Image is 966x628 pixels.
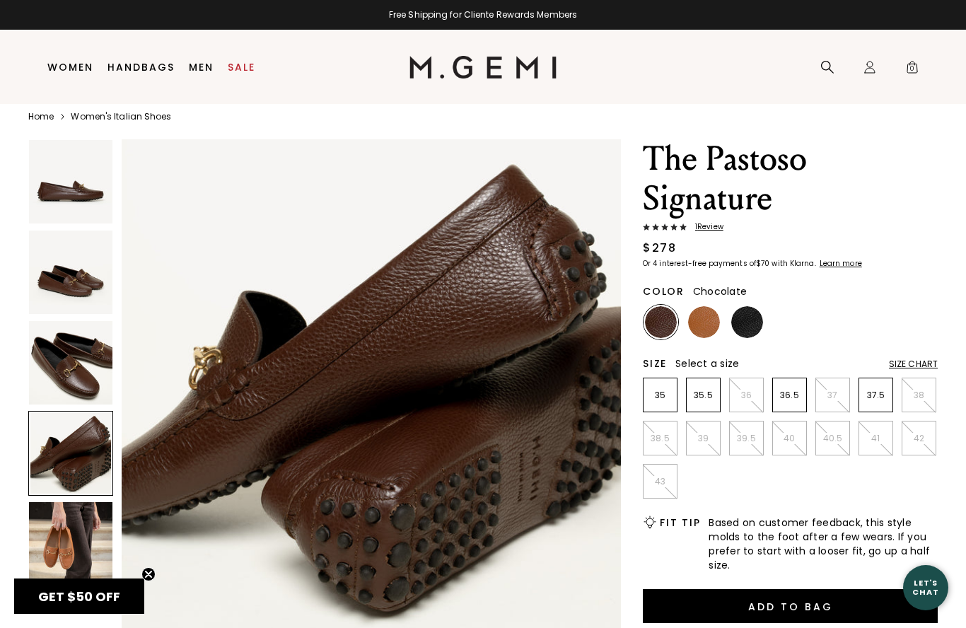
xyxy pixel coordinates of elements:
[687,390,720,401] p: 35.5
[773,433,806,444] p: 40
[730,433,763,444] p: 39.5
[643,240,676,257] div: $278
[902,433,936,444] p: 42
[71,111,171,122] a: Women's Italian Shoes
[47,62,93,73] a: Women
[643,258,756,269] klarna-placement-style-body: Or 4 interest-free payments of
[189,62,214,73] a: Men
[687,433,720,444] p: 39
[38,588,120,605] span: GET $50 OFF
[709,516,938,572] span: Based on customer feedback, this style molds to the foot after a few wears. If you prefer to star...
[643,589,938,623] button: Add to Bag
[675,356,739,371] span: Select a size
[905,63,919,77] span: 0
[902,390,936,401] p: 38
[643,358,667,369] h2: Size
[29,231,112,314] img: The Pastoso Signature
[643,286,685,297] h2: Color
[660,517,700,528] h2: Fit Tip
[773,390,806,401] p: 36.5
[228,62,255,73] a: Sale
[756,258,769,269] klarna-placement-style-amount: $70
[29,140,112,223] img: The Pastoso Signature
[643,223,938,234] a: 1Review
[645,306,677,338] img: Chocolate
[816,433,849,444] p: 40.5
[29,502,112,586] img: The Pastoso Signature
[889,359,938,370] div: Size Chart
[644,390,677,401] p: 35
[818,260,862,268] a: Learn more
[687,223,723,231] span: 1 Review
[772,258,817,269] klarna-placement-style-body: with Klarna
[14,578,144,614] div: GET $50 OFFClose teaser
[730,390,763,401] p: 36
[820,258,862,269] klarna-placement-style-cta: Learn more
[816,390,849,401] p: 37
[859,433,892,444] p: 41
[141,567,156,581] button: Close teaser
[409,56,557,78] img: M.Gemi
[731,306,763,338] img: Black
[688,306,720,338] img: Tan
[644,476,677,487] p: 43
[693,284,747,298] span: Chocolate
[29,321,112,405] img: The Pastoso Signature
[859,390,892,401] p: 37.5
[28,111,54,122] a: Home
[644,433,677,444] p: 38.5
[903,578,948,596] div: Let's Chat
[643,139,938,219] h1: The Pastoso Signature
[107,62,175,73] a: Handbags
